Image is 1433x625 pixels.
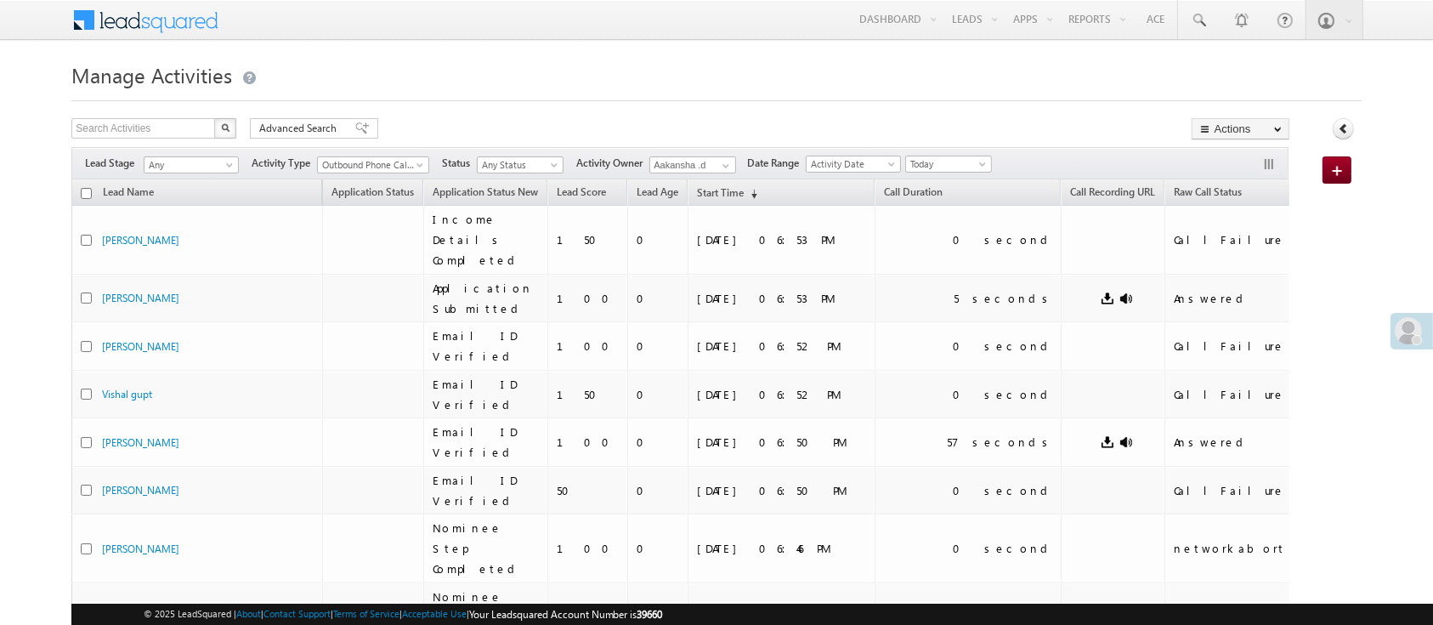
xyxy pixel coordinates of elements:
a: Vishal gupt [102,388,152,401]
span: Today [906,156,987,172]
a: Acceptable Use [402,608,467,619]
span: Raw Call Status [1174,185,1242,198]
div: [DATE] 06:52 PM [697,387,867,402]
a: Start Time(sorted descending) [688,183,766,205]
td: 100 [547,514,627,583]
td: 0 [627,514,688,583]
div: CallFailure [1174,387,1286,402]
a: Contact Support [263,608,331,619]
div: Answered [1174,291,1286,306]
a: [PERSON_NAME] [102,340,179,353]
td: 0 [627,322,688,371]
img: Search [221,123,229,132]
a: Activity Date [806,156,901,173]
a: Terms of Service [333,608,399,619]
a: [PERSON_NAME] [102,543,179,555]
input: Type to Search [649,156,736,173]
span: (sorted descending) [744,187,757,201]
span: Start Time [697,186,744,199]
span: Any Status [478,157,558,173]
span: Status [442,156,477,171]
a: Any [144,156,239,173]
span: Lead Score [557,185,606,198]
div: [DATE] 06:50 PM [697,435,867,450]
td: Income Details Completed [423,206,547,275]
div: [DATE] 06:46 PM [697,541,867,556]
span: Activity Date [807,156,895,172]
a: Outbound Phone Call Activity [317,156,429,173]
div: Answered [1174,435,1286,450]
span: Activity Owner [576,156,649,171]
span: Activity Type [252,156,317,171]
a: Show All Items [713,157,734,174]
td: Email ID Verified [423,418,547,467]
td: 150 [547,206,627,275]
td: 100 [547,322,627,371]
a: [PERSON_NAME] [102,234,179,247]
span: Call Duration [884,185,943,198]
a: Raw Call Status [1165,183,1250,205]
td: 0 [627,206,688,275]
td: Nominee Step Completed [423,514,547,583]
div: [DATE] 06:50 PM [697,483,867,498]
td: 100 [547,275,627,323]
button: Actions [1192,118,1289,139]
a: [PERSON_NAME] [102,292,179,304]
td: Application Submitted [423,275,547,323]
a: Call Duration [875,183,951,205]
span: Date Range [747,156,806,171]
span: Advanced Search [259,121,342,136]
div: 0 second [953,541,1054,556]
span: Call Recording URL [1070,185,1155,198]
td: 100 [547,418,627,467]
span: 39660 [637,608,663,621]
td: 50 [547,467,627,515]
div: 5 seconds [954,291,1054,306]
span: Lead Name [94,183,162,205]
div: 0 second [953,483,1054,498]
div: networkabort [1174,541,1286,556]
a: [PERSON_NAME] [102,436,179,449]
div: [DATE] 06:53 PM [697,232,867,247]
a: [PERSON_NAME] [102,484,179,497]
div: [DATE] 06:52 PM [697,338,867,354]
span: Application Status New [433,185,538,198]
td: 0 [627,371,688,419]
span: Outbound Phone Call Activity [318,157,421,173]
span: Lead Age [637,185,678,198]
span: Lead Stage [85,156,141,171]
td: Email ID Verified [423,371,547,419]
td: 0 [627,418,688,467]
span: Any [144,157,233,173]
div: CallFailure [1174,232,1286,247]
td: Email ID Verified [423,322,547,371]
span: Application Status [331,185,414,198]
td: 0 [627,275,688,323]
div: CallFailure [1174,338,1286,354]
a: Today [905,156,992,173]
div: CallFailure [1174,483,1286,498]
span: Manage Activities [71,61,232,88]
td: 150 [547,371,627,419]
td: Email ID Verified [423,467,547,515]
div: 57 seconds [947,435,1054,450]
a: About [236,608,261,619]
div: 0 second [953,232,1054,247]
div: 0 second [953,338,1054,354]
div: 0 second [953,387,1054,402]
td: 0 [627,467,688,515]
span: Your Leadsquared Account Number is [469,608,663,621]
a: Any Status [477,156,564,173]
span: © 2025 LeadSquared | | | | | [144,606,663,622]
div: [DATE] 06:53 PM [697,291,867,306]
input: Check all records [81,188,92,199]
